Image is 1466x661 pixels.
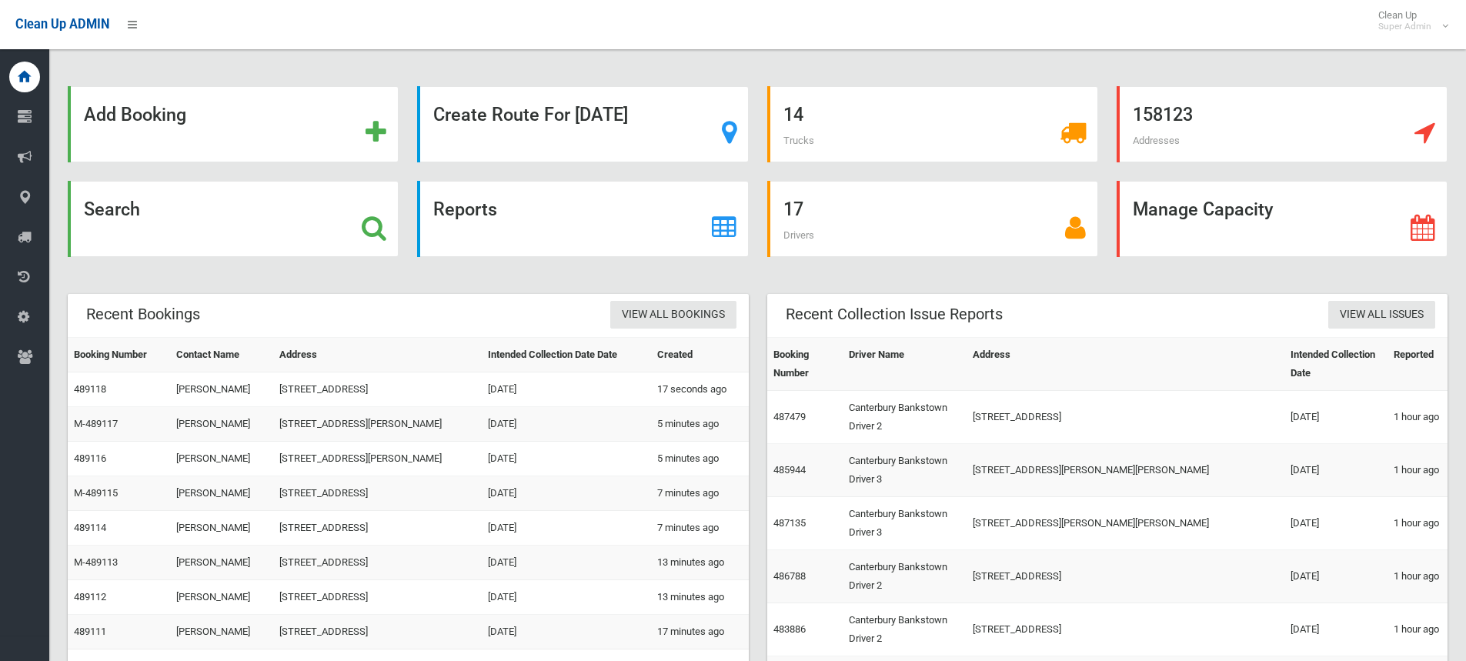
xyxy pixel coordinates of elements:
[482,615,651,649] td: [DATE]
[68,299,219,329] header: Recent Bookings
[651,338,749,372] th: Created
[74,383,106,395] a: 489118
[170,511,273,546] td: [PERSON_NAME]
[783,104,803,125] strong: 14
[170,476,273,511] td: [PERSON_NAME]
[1388,603,1448,656] td: 1 hour ago
[783,135,814,146] span: Trucks
[651,372,749,407] td: 17 seconds ago
[74,591,106,603] a: 489112
[967,550,1285,603] td: [STREET_ADDRESS]
[170,338,273,372] th: Contact Name
[1117,86,1448,162] a: 158123 Addresses
[74,418,118,429] a: M-489117
[170,372,273,407] td: [PERSON_NAME]
[84,199,140,220] strong: Search
[433,104,628,125] strong: Create Route For [DATE]
[68,181,399,257] a: Search
[482,442,651,476] td: [DATE]
[273,407,482,442] td: [STREET_ADDRESS][PERSON_NAME]
[783,199,803,220] strong: 17
[273,615,482,649] td: [STREET_ADDRESS]
[767,338,843,391] th: Booking Number
[1328,301,1435,329] a: View All Issues
[1284,338,1387,391] th: Intended Collection Date
[170,580,273,615] td: [PERSON_NAME]
[843,391,967,444] td: Canterbury Bankstown Driver 2
[273,580,482,615] td: [STREET_ADDRESS]
[967,497,1285,550] td: [STREET_ADDRESS][PERSON_NAME][PERSON_NAME]
[843,603,967,656] td: Canterbury Bankstown Driver 2
[967,603,1285,656] td: [STREET_ADDRESS]
[773,517,806,529] a: 487135
[1388,391,1448,444] td: 1 hour ago
[610,301,736,329] a: View All Bookings
[783,229,814,241] span: Drivers
[1133,135,1180,146] span: Addresses
[1133,199,1273,220] strong: Manage Capacity
[273,546,482,580] td: [STREET_ADDRESS]
[1284,497,1387,550] td: [DATE]
[843,550,967,603] td: Canterbury Bankstown Driver 2
[1388,338,1448,391] th: Reported
[273,476,482,511] td: [STREET_ADDRESS]
[482,372,651,407] td: [DATE]
[273,442,482,476] td: [STREET_ADDRESS][PERSON_NAME]
[767,181,1098,257] a: 17 Drivers
[967,444,1285,497] td: [STREET_ADDRESS][PERSON_NAME][PERSON_NAME]
[417,86,748,162] a: Create Route For [DATE]
[170,546,273,580] td: [PERSON_NAME]
[482,407,651,442] td: [DATE]
[967,338,1285,391] th: Address
[773,411,806,422] a: 487479
[1284,550,1387,603] td: [DATE]
[68,86,399,162] a: Add Booking
[651,546,749,580] td: 13 minutes ago
[651,511,749,546] td: 7 minutes ago
[74,626,106,637] a: 489111
[1284,603,1387,656] td: [DATE]
[433,199,497,220] strong: Reports
[1284,444,1387,497] td: [DATE]
[1133,104,1193,125] strong: 158123
[1388,550,1448,603] td: 1 hour ago
[767,299,1021,329] header: Recent Collection Issue Reports
[74,556,118,568] a: M-489113
[273,511,482,546] td: [STREET_ADDRESS]
[773,464,806,476] a: 485944
[843,497,967,550] td: Canterbury Bankstown Driver 3
[15,17,109,32] span: Clean Up ADMIN
[967,391,1285,444] td: [STREET_ADDRESS]
[1378,21,1431,32] small: Super Admin
[74,452,106,464] a: 489116
[1371,9,1447,32] span: Clean Up
[1388,497,1448,550] td: 1 hour ago
[1284,391,1387,444] td: [DATE]
[74,487,118,499] a: M-489115
[843,444,967,497] td: Canterbury Bankstown Driver 3
[773,623,806,635] a: 483886
[773,570,806,582] a: 486788
[651,476,749,511] td: 7 minutes ago
[170,615,273,649] td: [PERSON_NAME]
[482,511,651,546] td: [DATE]
[843,338,967,391] th: Driver Name
[273,338,482,372] th: Address
[482,476,651,511] td: [DATE]
[1388,444,1448,497] td: 1 hour ago
[651,407,749,442] td: 5 minutes ago
[482,338,651,372] th: Intended Collection Date Date
[651,580,749,615] td: 13 minutes ago
[170,407,273,442] td: [PERSON_NAME]
[68,338,170,372] th: Booking Number
[170,442,273,476] td: [PERSON_NAME]
[651,615,749,649] td: 17 minutes ago
[482,546,651,580] td: [DATE]
[482,580,651,615] td: [DATE]
[417,181,748,257] a: Reports
[84,104,186,125] strong: Add Booking
[1117,181,1448,257] a: Manage Capacity
[767,86,1098,162] a: 14 Trucks
[74,522,106,533] a: 489114
[273,372,482,407] td: [STREET_ADDRESS]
